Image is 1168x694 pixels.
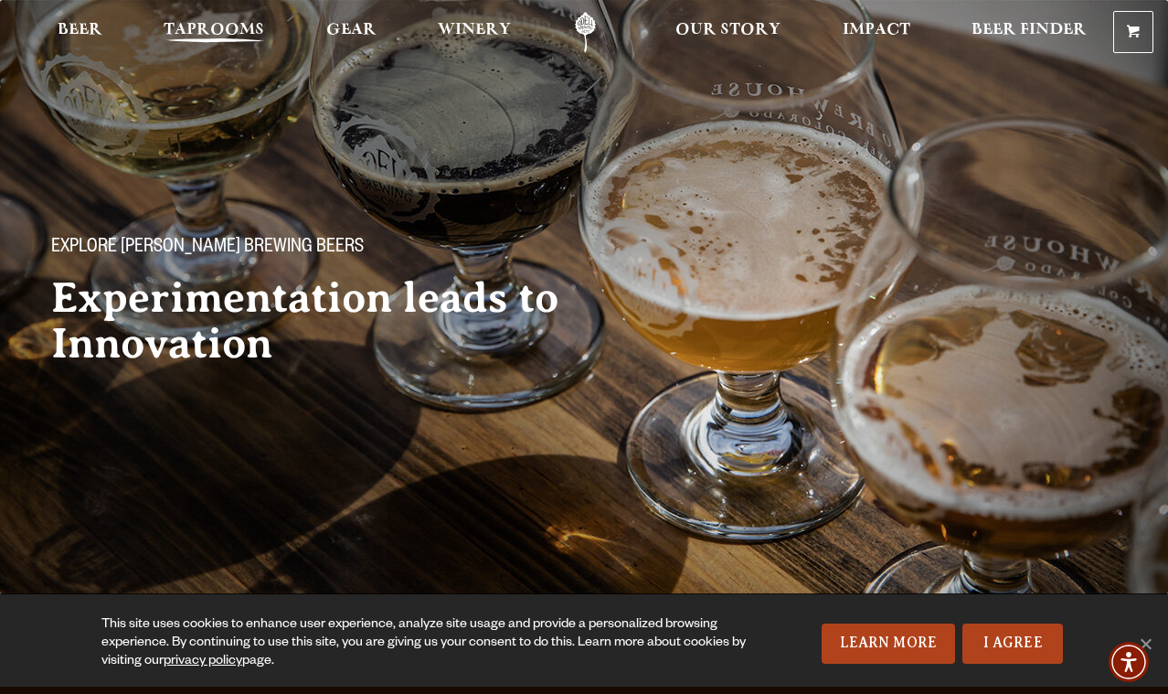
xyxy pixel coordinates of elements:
[551,12,620,53] a: Odell Home
[164,655,242,669] a: privacy policy
[152,12,276,53] a: Taprooms
[164,23,264,37] span: Taprooms
[314,12,388,53] a: Gear
[426,12,523,53] a: Winery
[46,12,114,53] a: Beer
[58,23,102,37] span: Beer
[664,12,792,53] a: Our Story
[843,23,910,37] span: Impact
[972,23,1087,37] span: Beer Finder
[675,23,780,37] span: Our Story
[438,23,511,37] span: Winery
[101,616,748,671] div: This site uses cookies to enhance user experience, analyze site usage and provide a personalized ...
[831,12,922,53] a: Impact
[822,624,956,664] a: Learn More
[1109,642,1149,682] div: Accessibility Menu
[51,237,364,261] span: Explore [PERSON_NAME] Brewing Beers
[960,12,1099,53] a: Beer Finder
[326,23,377,37] span: Gear
[51,275,621,367] h2: Experimentation leads to Innovation
[962,624,1063,664] a: I Agree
